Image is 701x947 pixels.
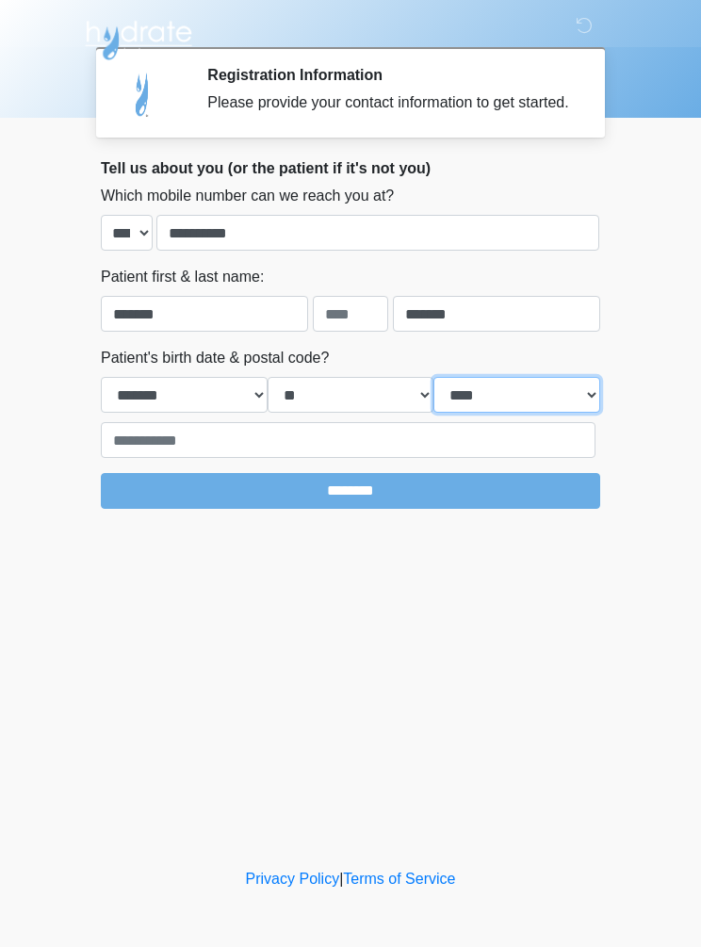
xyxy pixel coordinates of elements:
[339,871,343,887] a: |
[101,159,600,177] h2: Tell us about you (or the patient if it's not you)
[207,91,572,114] div: Please provide your contact information to get started.
[101,266,264,288] label: Patient first & last name:
[82,14,195,61] img: Hydrate IV Bar - Flagstaff Logo
[101,185,394,207] label: Which mobile number can we reach you at?
[115,66,171,122] img: Agent Avatar
[343,871,455,887] a: Terms of Service
[101,347,329,369] label: Patient's birth date & postal code?
[246,871,340,887] a: Privacy Policy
